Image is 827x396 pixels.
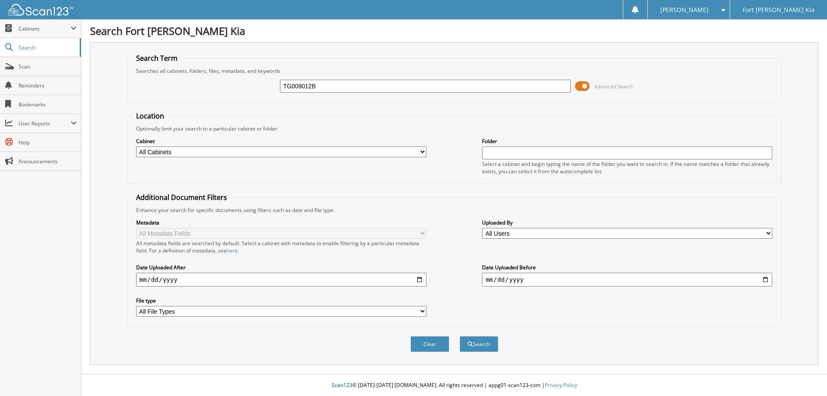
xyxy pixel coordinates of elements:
button: Search [460,336,498,352]
span: Announcements [19,158,77,165]
button: Clear [410,336,449,352]
span: Advanced Search [594,83,633,90]
a: Privacy Policy [545,381,577,389]
iframe: Chat Widget [784,355,827,396]
span: Help [19,139,77,146]
legend: Location [132,111,168,121]
div: © [DATE]-[DATE] [DOMAIN_NAME]. All rights reserved | appg01-scan123-com | [81,375,827,396]
div: All metadata fields are searched by default. Select a cabinet with metadata to enable filtering b... [136,240,426,254]
span: Reminders [19,82,77,89]
label: Date Uploaded After [136,264,426,271]
input: end [482,273,772,287]
div: Searches all cabinets, folders, files, metadata, and keywords [132,67,777,75]
span: [PERSON_NAME] [660,7,709,12]
h1: Search Fort [PERSON_NAME] Kia [90,24,818,38]
span: Fort [PERSON_NAME] Kia [743,7,815,12]
label: Date Uploaded Before [482,264,772,271]
input: start [136,273,426,287]
span: Scan123 [332,381,352,389]
span: Cabinets [19,25,71,32]
label: File type [136,297,426,304]
legend: Additional Document Filters [132,193,231,202]
legend: Search Term [132,53,182,63]
span: Search [19,44,75,51]
div: Select a cabinet and begin typing the name of the folder you want to search in. If the name match... [482,160,772,175]
span: User Reports [19,120,71,127]
a: here [227,247,238,254]
span: Scan [19,63,77,70]
label: Folder [482,137,772,145]
span: Bookmarks [19,101,77,108]
label: Cabinet [136,137,426,145]
img: scan123-logo-white.svg [9,4,73,16]
div: Optionally limit your search to a particular cabinet or folder [132,125,777,132]
div: Enhance your search for specific documents using filters such as date and file type. [132,206,777,214]
label: Metadata [136,219,426,226]
label: Uploaded By [482,219,772,226]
